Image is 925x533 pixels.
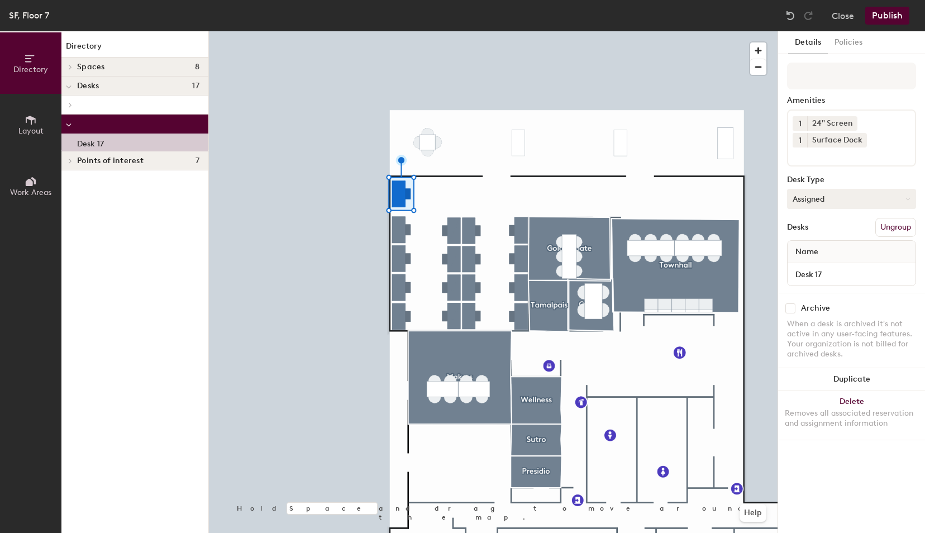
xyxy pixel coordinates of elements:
[799,135,802,146] span: 1
[801,304,830,313] div: Archive
[10,188,51,197] span: Work Areas
[778,391,925,440] button: DeleteRemoves all associated reservation and assignment information
[832,7,854,25] button: Close
[785,10,796,21] img: Undo
[740,504,766,522] button: Help
[192,82,199,91] span: 17
[77,82,99,91] span: Desks
[13,65,48,74] span: Directory
[875,218,916,237] button: Ungroup
[196,156,199,165] span: 7
[787,223,808,232] div: Desks
[787,319,916,359] div: When a desk is archived it's not active in any user-facing features. Your organization is not bil...
[865,7,909,25] button: Publish
[788,31,828,54] button: Details
[787,96,916,105] div: Amenities
[793,116,807,131] button: 1
[785,408,918,429] div: Removes all associated reservation and assignment information
[807,133,867,147] div: Surface Dock
[787,175,916,184] div: Desk Type
[18,126,44,136] span: Layout
[790,266,913,282] input: Unnamed desk
[61,40,208,58] h1: Directory
[803,10,814,21] img: Redo
[77,136,104,149] p: Desk 17
[799,118,802,130] span: 1
[9,8,49,22] div: SF, Floor 7
[77,63,105,72] span: Spaces
[807,116,857,131] div: 24" Screen
[828,31,869,54] button: Policies
[793,133,807,147] button: 1
[790,242,824,262] span: Name
[195,63,199,72] span: 8
[778,368,925,391] button: Duplicate
[787,189,916,209] button: Assigned
[77,156,144,165] span: Points of interest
